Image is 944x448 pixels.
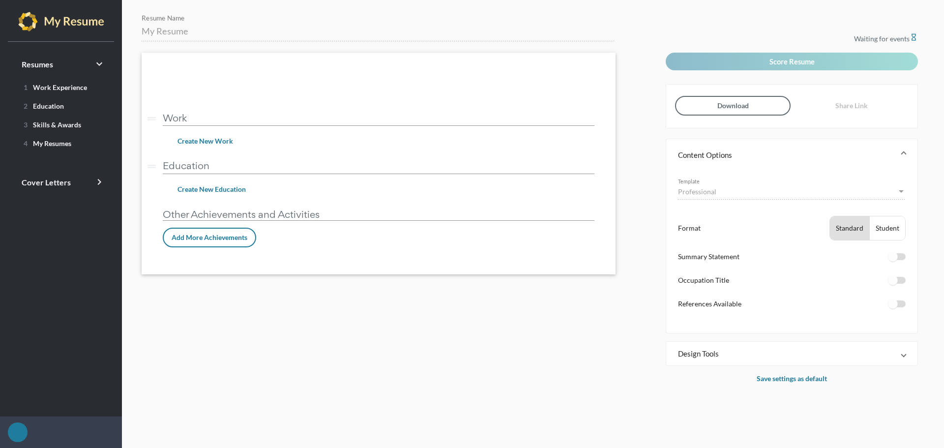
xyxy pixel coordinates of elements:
[163,209,594,221] p: Other Achievements and Activities
[794,96,909,116] button: Share Link
[678,349,894,358] mat-panel-title: Design Tools
[12,117,110,132] a: 3Skills & Awards
[675,96,791,116] button: Download
[678,187,716,196] span: Professional
[20,83,87,91] span: Work Experience
[24,139,28,148] span: 4
[18,12,104,31] img: my-resume-light.png
[12,135,110,151] a: 4My Resumes
[12,98,110,114] a: 2Education
[20,102,64,110] span: Education
[20,120,81,129] span: Skills & Awards
[22,178,71,187] span: Cover Letters
[678,216,906,240] li: Format
[769,57,815,66] span: Score Resume
[666,53,918,70] button: Score Resume
[870,216,905,240] button: Student
[666,33,918,45] p: Waiting for events
[93,176,105,188] i: keyboard_arrow_right
[717,101,749,110] span: Download
[177,137,233,145] span: Create New Work
[678,251,906,271] li: Summary Statement
[24,120,28,129] span: 3
[830,216,869,240] button: Standard
[172,233,247,241] span: Add More Achievements
[146,160,158,173] i: drag_handle
[93,58,105,70] i: keyboard_arrow_right
[170,132,241,150] button: Create New Work
[678,150,894,160] mat-panel-title: Content Options
[142,25,615,37] input: Resume Name
[24,102,28,110] span: 2
[20,139,71,148] span: My Resumes
[163,228,256,247] button: Add More Achievements
[12,79,110,95] a: 1Work Experience
[22,60,53,69] span: Resumes
[678,274,906,295] li: Occupation Title
[666,139,917,171] mat-expansion-panel-header: Content Options
[666,171,917,333] div: Content Options
[678,298,906,318] li: References Available
[910,33,918,42] i: hourglass_empty
[146,113,158,125] i: drag_handle
[666,373,918,385] p: Save settings as default
[678,186,906,197] mat-select: Template
[177,185,246,193] span: Create New Education
[666,342,917,365] mat-expansion-panel-header: Design Tools
[24,83,28,91] span: 1
[835,101,868,110] span: Share Link
[170,180,254,198] button: Create New Education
